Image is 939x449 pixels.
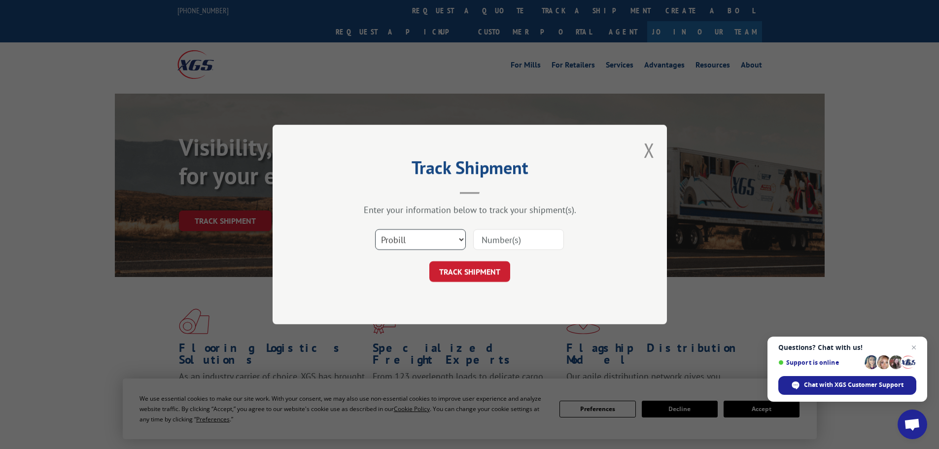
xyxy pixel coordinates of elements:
[322,161,618,179] h2: Track Shipment
[908,342,920,353] span: Close chat
[804,380,904,389] span: Chat with XGS Customer Support
[644,137,655,163] button: Close modal
[778,344,916,351] span: Questions? Chat with us!
[473,229,564,250] input: Number(s)
[778,376,916,395] div: Chat with XGS Customer Support
[898,410,927,439] div: Open chat
[322,204,618,215] div: Enter your information below to track your shipment(s).
[778,359,861,366] span: Support is online
[429,261,510,282] button: TRACK SHIPMENT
